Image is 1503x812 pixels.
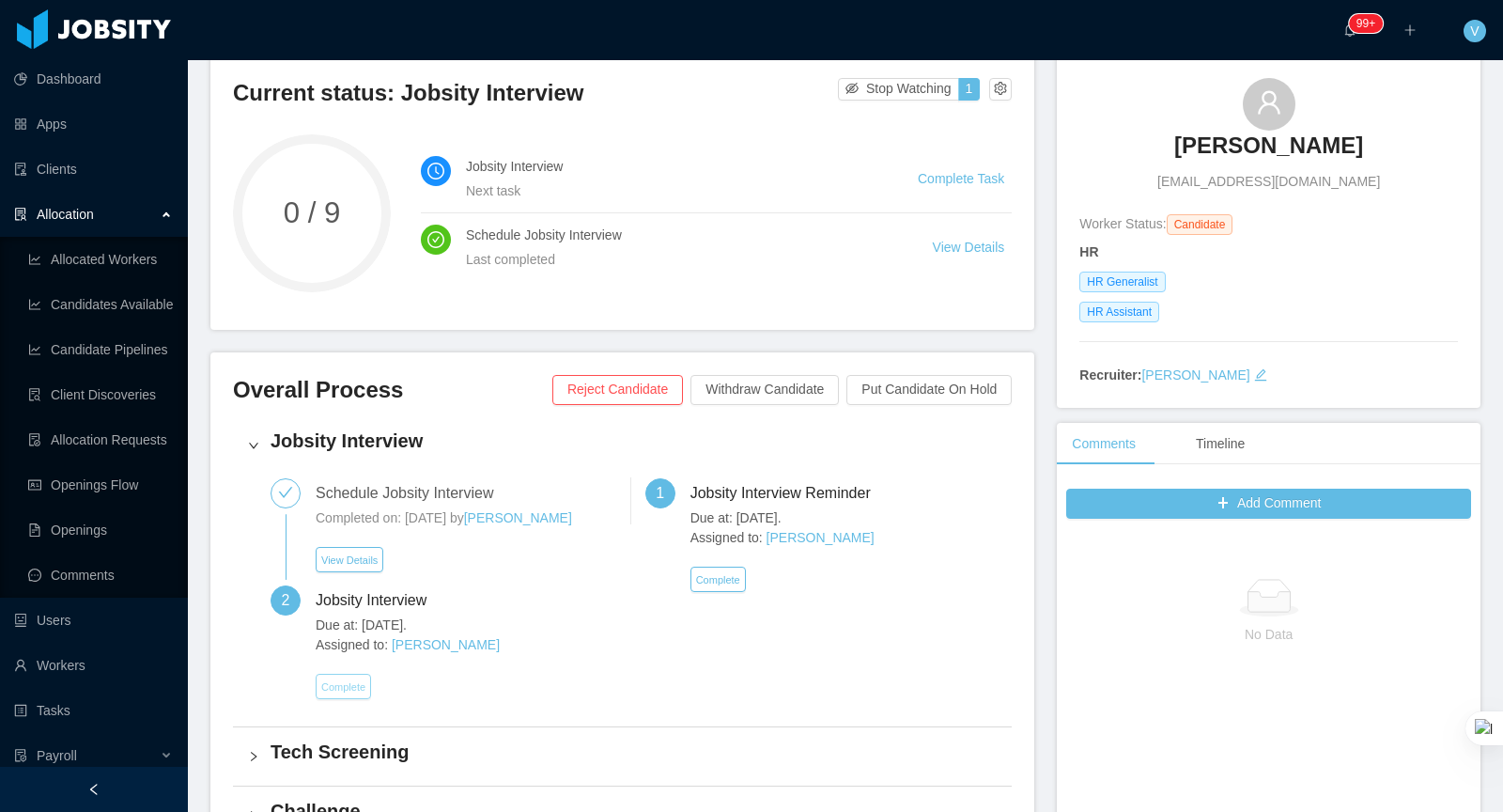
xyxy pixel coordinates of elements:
a: icon: file-searchClient Discoveries [28,376,173,414]
i: icon: clock-circle [427,163,444,180]
i: icon: plus [1403,23,1417,37]
a: icon: pie-chartDashboard [14,60,173,98]
p: No Data [1081,624,1456,645]
span: Assigned to: [690,528,966,548]
a: icon: profileTasks [14,692,173,729]
i: icon: solution [14,208,27,221]
i: icon: user [1256,89,1282,116]
a: icon: file-textOpenings [28,511,173,549]
span: Allocation [37,207,94,222]
i: icon: file-protect [14,749,27,762]
span: Payroll [37,748,77,763]
a: Complete Task [918,171,1004,186]
div: icon: rightTech Screening [233,727,1012,786]
h4: Tech Screening [271,739,997,765]
a: [PERSON_NAME] [767,530,875,545]
button: icon: setting [989,78,1012,101]
button: 1 [958,78,981,101]
button: View Details [316,547,383,572]
a: [PERSON_NAME] [1141,367,1249,383]
span: HR Assistant [1079,302,1159,322]
a: icon: robotUsers [14,601,173,639]
h3: Current status: Jobsity Interview [233,78,838,108]
span: Due at: [DATE]. [690,508,966,528]
a: icon: line-chartAllocated Workers [28,241,173,278]
span: Candidate [1167,214,1233,235]
span: Due at: [DATE]. [316,616,623,635]
i: icon: right [248,751,259,762]
div: Comments [1057,423,1151,465]
div: Next task [466,180,873,201]
a: Complete [690,571,746,586]
span: Assigned to: [316,635,623,655]
div: icon: rightJobsity Interview [233,416,1012,475]
h3: Overall Process [233,375,552,405]
i: icon: check [278,485,293,500]
div: Last completed [466,249,888,270]
a: icon: appstoreApps [14,105,173,143]
a: icon: line-chartCandidate Pipelines [28,331,173,368]
a: icon: idcardOpenings Flow [28,466,173,504]
span: Worker Status: [1079,216,1166,231]
a: icon: userWorkers [14,647,173,684]
button: Complete [690,567,746,592]
strong: HR [1079,244,1098,259]
strong: Recruiter: [1079,367,1141,383]
h3: [PERSON_NAME] [1174,131,1363,161]
a: [PERSON_NAME] [464,510,572,525]
h4: Jobsity Interview [466,156,873,177]
button: icon: plusAdd Comment [1066,489,1471,519]
button: Reject Candidate [552,375,683,405]
h4: Jobsity Interview [271,428,997,454]
span: 0 / 9 [233,198,391,227]
button: icon: eye-invisibleStop Watching [838,78,959,101]
a: View Details [316,552,383,567]
div: Timeline [1181,423,1260,465]
i: icon: check-circle [427,231,444,248]
a: icon: file-doneAllocation Requests [28,421,173,459]
a: icon: auditClients [14,150,173,188]
div: Schedule Jobsity Interview [316,478,508,508]
h4: Schedule Jobsity Interview [466,225,888,245]
a: View Details [933,240,1005,255]
i: icon: edit [1254,368,1267,382]
a: [PERSON_NAME] [392,637,500,652]
span: [EMAIL_ADDRESS][DOMAIN_NAME] [1157,172,1380,192]
span: Completed on: [DATE] by [316,510,464,525]
div: Jobsity Interview Reminder [690,478,886,508]
a: icon: messageComments [28,556,173,594]
button: Put Candidate On Hold [846,375,1012,405]
button: Withdraw Candidate [690,375,839,405]
button: Complete [316,674,371,699]
span: HR Generalist [1079,272,1165,292]
i: icon: right [248,440,259,451]
a: icon: line-chartCandidates Available [28,286,173,323]
span: 2 [282,592,290,608]
i: icon: bell [1343,23,1356,37]
sup: 903 [1349,14,1383,33]
span: 1 [656,485,664,501]
a: [PERSON_NAME] [1174,131,1363,172]
div: Jobsity Interview [316,586,442,616]
span: V [1470,20,1479,42]
a: Complete [316,679,371,694]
